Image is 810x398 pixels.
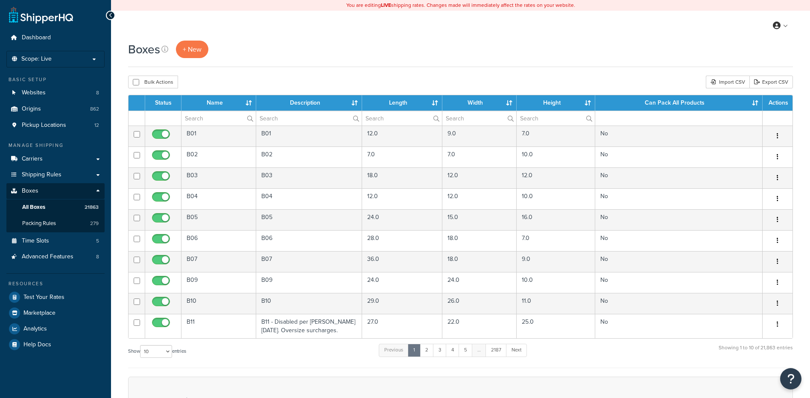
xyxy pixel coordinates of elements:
a: Carriers [6,151,105,167]
td: No [595,272,763,293]
li: All Boxes [6,199,105,215]
td: 22.0 [442,314,516,338]
td: B03 [256,167,363,188]
span: 8 [96,89,99,97]
a: Websites 8 [6,85,105,101]
a: + New [176,41,208,58]
td: 7.0 [362,146,442,167]
a: Origins 862 [6,101,105,117]
td: No [595,146,763,167]
td: 24.0 [362,209,442,230]
span: Websites [22,89,46,97]
div: Basic Setup [6,76,105,83]
span: 12 [94,122,99,129]
li: Pickup Locations [6,117,105,133]
span: + New [183,44,202,54]
td: No [595,251,763,272]
span: Dashboard [22,34,51,41]
td: 7.0 [442,146,516,167]
span: Marketplace [23,310,56,317]
span: Scope: Live [21,56,52,63]
a: … [472,344,486,357]
a: 3 [433,344,447,357]
input: Search [181,111,256,126]
th: Actions [763,95,792,111]
th: Description : activate to sort column ascending [256,95,363,111]
th: Status [145,95,181,111]
td: No [595,230,763,251]
span: 279 [90,220,99,227]
a: Test Your Rates [6,290,105,305]
td: No [595,188,763,209]
a: Analytics [6,321,105,337]
span: Packing Rules [22,220,56,227]
td: No [595,293,763,314]
td: B11 [181,314,256,338]
input: Search [442,111,516,126]
a: Marketplace [6,305,105,321]
td: 15.0 [442,209,516,230]
span: 5 [96,237,99,245]
a: Next [506,344,527,357]
a: 2187 [485,344,507,357]
div: Showing 1 to 10 of 21,863 entries [719,343,793,361]
a: Advanced Features 8 [6,249,105,265]
li: Websites [6,85,105,101]
a: All Boxes 21863 [6,199,105,215]
td: B02 [181,146,256,167]
td: 26.0 [442,293,516,314]
span: Help Docs [23,341,51,348]
span: 21863 [85,204,99,211]
td: 18.0 [442,251,516,272]
input: Search [256,111,362,126]
span: Advanced Features [22,253,73,260]
h1: Boxes [128,41,160,58]
td: 7.0 [517,126,595,146]
td: 12.0 [442,167,516,188]
a: 5 [459,344,473,357]
td: B04 [181,188,256,209]
span: Origins [22,105,41,113]
td: 24.0 [362,272,442,293]
span: Carriers [22,155,43,163]
b: LIVE [381,1,391,9]
td: 12.0 [442,188,516,209]
td: No [595,167,763,188]
td: No [595,314,763,338]
td: 36.0 [362,251,442,272]
td: 29.0 [362,293,442,314]
a: 2 [420,344,434,357]
td: 18.0 [442,230,516,251]
div: Manage Shipping [6,142,105,149]
span: All Boxes [22,204,45,211]
td: No [595,209,763,230]
label: Show entries [128,345,186,358]
td: No [595,126,763,146]
a: Help Docs [6,337,105,352]
td: B03 [181,167,256,188]
span: Test Your Rates [23,294,64,301]
li: Dashboard [6,30,105,46]
span: Time Slots [22,237,49,245]
span: Pickup Locations [22,122,66,129]
li: Origins [6,101,105,117]
a: Previous [379,344,409,357]
td: B10 [181,293,256,314]
td: B10 [256,293,363,314]
th: Can Pack All Products : activate to sort column ascending [595,95,763,111]
td: 10.0 [517,272,595,293]
a: 1 [408,344,421,357]
td: B06 [181,230,256,251]
td: B06 [256,230,363,251]
a: ShipperHQ Home [9,6,73,23]
select: Showentries [140,345,172,358]
td: B01 [181,126,256,146]
td: B04 [256,188,363,209]
td: 25.0 [517,314,595,338]
td: B05 [181,209,256,230]
td: 12.0 [517,167,595,188]
td: 7.0 [517,230,595,251]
